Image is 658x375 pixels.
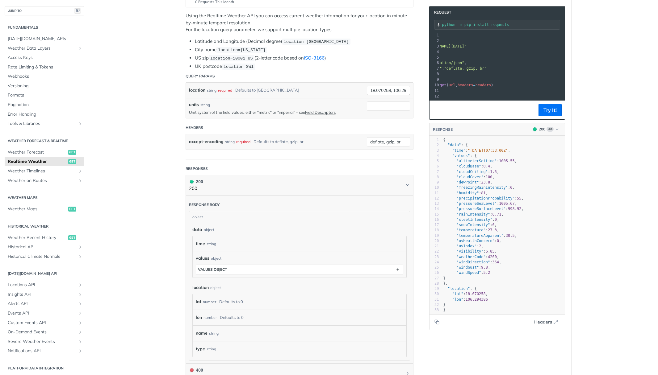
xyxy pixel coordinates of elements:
[484,164,490,168] span: 0.4
[430,191,439,196] div: 11
[547,127,554,132] span: Log
[457,201,497,206] span: "pressureSeaLevel"
[486,175,492,179] span: 100
[5,280,84,290] a: Locations APIShow subpages for Locations API
[190,180,194,183] span: 200
[5,91,84,100] a: Formats
[5,252,84,261] a: Historical Climate NormalsShow subpages for Historical Climate Normals
[430,291,439,297] div: 30
[443,281,448,286] span: },
[5,195,84,200] h2: Weather Maps
[448,286,470,291] span: "location"
[210,56,253,61] span: location=10001 US
[457,255,486,259] span: "weatherCode"
[443,180,492,184] span: : ,
[452,297,463,302] span: "lon"
[430,148,439,153] div: 3
[8,121,76,127] span: Tools & Libraries
[189,109,364,115] p: Unit system of the field values, either "metric" or "imperial" - see
[8,178,76,184] span: Weather on Routes
[8,36,83,42] span: [DATE][DOMAIN_NAME] APIs
[5,242,84,252] a: Historical APIShow subpages for Historical API
[405,183,410,187] svg: Chevron
[457,185,508,190] span: "freezingRainIntensity"
[440,83,446,87] span: get
[430,238,439,244] div: 20
[189,178,410,192] button: 200 200200
[5,72,84,81] a: Webhooks
[203,313,217,322] div: number
[443,201,517,206] span: : ,
[189,86,205,95] label: location
[5,119,84,128] a: Tools & LibrariesShow subpages for Tools & Libraries
[203,297,216,306] div: number
[78,339,83,344] button: Show subpages for Severe Weather Events
[457,249,484,253] span: "visibility"
[443,265,490,270] span: : ,
[443,308,446,312] span: }
[225,137,235,146] div: string
[430,32,440,38] div: 1
[506,233,515,238] span: 30.5
[452,154,470,158] span: "values"
[8,253,76,260] span: Historical Climate Normals
[198,267,227,272] div: values object
[457,170,488,174] span: "cloudCeiling"
[457,196,515,200] span: "precipitationProbability"
[186,73,215,79] div: Query Params
[192,226,202,233] span: data
[8,282,76,288] span: Locations API
[186,125,203,130] div: Headers
[207,86,216,95] div: string
[8,45,76,52] span: Weather Data Layers
[5,63,84,72] a: Rate Limiting & Tokens
[488,228,497,232] span: 27.3
[443,217,499,222] span: : ,
[8,64,83,70] span: Rate Limiting & Tokens
[510,185,512,190] span: 0
[5,309,84,318] a: Events APIShow subpages for Events API
[430,276,439,281] div: 27
[443,212,504,216] span: : ,
[78,46,83,51] button: Show subpages for Weather Data Layers
[443,175,495,179] span: : ,
[430,286,439,291] div: 29
[430,228,439,233] div: 18
[443,223,497,227] span: : ,
[530,126,562,132] button: 200200Log
[8,55,83,61] span: Access Keys
[457,239,495,243] span: "uvHealthConcern"
[5,81,84,91] a: Versioning
[499,159,515,163] span: 1005.55
[430,88,440,93] div: 11
[430,249,439,254] div: 22
[8,348,76,354] span: Notifications API
[430,142,439,148] div: 2
[8,310,76,316] span: Events API
[430,159,439,164] div: 5
[430,71,440,77] div: 8
[5,167,84,176] a: Weather TimelinesShow subpages for Weather Timelines
[78,320,83,325] button: Show subpages for Custom Events API
[492,212,501,216] span: 0.71
[531,317,562,327] button: Headers
[443,270,490,275] span: :
[539,126,545,132] div: 200
[224,64,254,69] span: location=SW1
[5,44,84,53] a: Weather Data LayersShow subpages for Weather Data Layers
[443,303,446,307] span: }
[430,175,439,180] div: 8
[8,73,83,80] span: Webhooks
[5,290,84,299] a: Insights APIShow subpages for Insights API
[430,260,439,265] div: 24
[534,319,552,325] span: Headers
[457,233,504,238] span: "temperatureApparent"
[200,102,210,108] div: string
[484,270,490,275] span: 5.2
[499,201,515,206] span: 1005.67
[68,159,76,164] span: get
[443,233,517,238] span: : ,
[196,344,205,353] label: type
[207,239,216,248] div: string
[196,239,205,248] label: time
